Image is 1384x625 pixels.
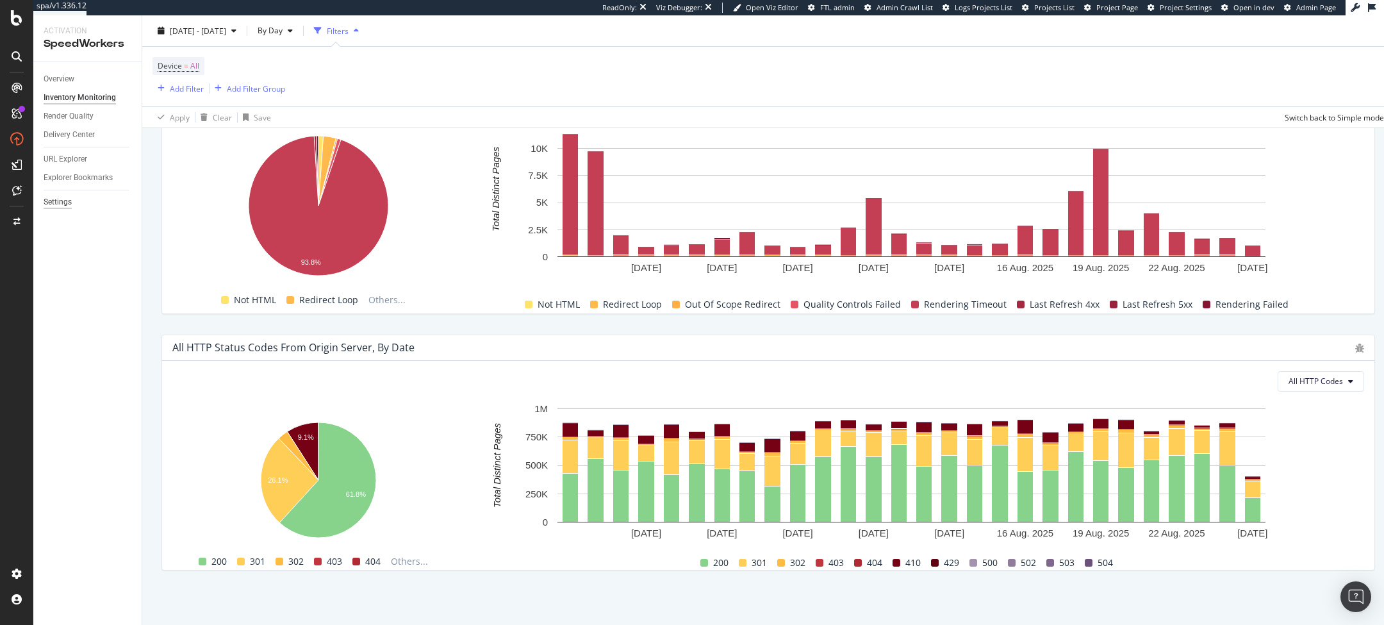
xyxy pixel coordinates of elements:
text: [DATE] [631,262,661,272]
span: 403 [327,554,342,569]
text: 0 [543,251,548,262]
div: Settings [44,196,72,209]
span: Open in dev [1233,3,1274,12]
div: URL Explorer [44,153,87,166]
span: 200 [713,555,729,571]
a: Admin Crawl List [864,3,933,13]
div: ReadOnly: [602,3,637,13]
div: Filters [327,25,349,36]
span: Last Refresh 5xx [1123,297,1192,312]
text: [DATE] [934,262,964,272]
span: All HTTP Codes [1289,376,1343,387]
svg: A chart. [172,416,464,544]
span: 301 [752,555,767,571]
a: Delivery Center [44,128,133,142]
text: [DATE] [782,262,812,272]
span: By Day [252,25,283,36]
span: [DATE] - [DATE] [170,25,226,36]
div: Add Filter Group [227,83,285,94]
button: Add Filter Group [210,81,285,96]
div: Add Filter [170,83,204,94]
span: Logs Projects List [955,3,1012,12]
text: 16 Aug. 2025 [997,527,1053,538]
text: 2.5K [528,224,548,235]
a: URL Explorer [44,153,133,166]
span: = [184,60,188,71]
div: Activation [44,26,131,37]
text: [DATE] [934,527,964,538]
span: Others... [363,292,411,308]
a: Settings [44,196,133,209]
span: 301 [250,554,265,569]
span: Rendering Timeout [924,297,1007,312]
a: Open in dev [1221,3,1274,13]
span: Quality Controls Failed [803,297,901,312]
button: Clear [195,107,232,128]
a: Project Page [1084,3,1138,13]
div: Save [254,112,271,122]
span: Redirect Loop [603,297,662,312]
div: bug [1355,344,1364,353]
span: 410 [905,555,921,571]
svg: A chart. [469,115,1354,285]
div: Delivery Center [44,128,95,142]
button: [DATE] - [DATE] [152,21,242,41]
a: Logs Projects List [943,3,1012,13]
span: 502 [1021,555,1036,571]
span: Last Refresh 4xx [1030,297,1100,312]
span: All [190,57,199,75]
a: Projects List [1022,3,1075,13]
button: By Day [252,21,298,41]
span: 500 [982,555,998,571]
span: Project Settings [1160,3,1212,12]
a: Overview [44,72,133,86]
svg: A chart. [172,129,464,285]
button: Switch back to Simple mode [1280,107,1384,128]
svg: A chart. [469,402,1354,544]
a: Explorer Bookmarks [44,171,133,185]
text: 93.8% [301,258,321,266]
span: Out Of Scope Redirect [685,297,780,312]
text: Total Distinct Pages [490,146,501,231]
text: Total Distinct Pages [491,422,502,508]
a: Project Settings [1148,3,1212,13]
text: 7.5K [528,170,548,181]
button: Save [238,107,271,128]
span: 302 [288,554,304,569]
span: Not HTML [234,292,276,308]
div: Viz Debugger: [656,3,702,13]
div: Explorer Bookmarks [44,171,113,185]
button: All HTTP Codes [1278,371,1364,392]
text: 500K [525,460,548,471]
text: [DATE] [782,527,812,538]
a: Open Viz Editor [733,3,798,13]
button: Add Filter [152,81,204,96]
div: Inventory Monitoring [44,91,116,104]
a: Inventory Monitoring [44,91,133,104]
text: [DATE] [1237,262,1267,272]
span: Not HTML [538,297,580,312]
a: Render Quality [44,110,133,123]
div: Switch back to Simple mode [1285,112,1384,122]
div: All HTTP Status Codes from Origin Server, by Date [172,341,415,354]
text: 26.1% [268,476,288,484]
span: Project Page [1096,3,1138,12]
text: [DATE] [707,527,737,538]
text: 61.8% [346,490,366,498]
span: Projects List [1034,3,1075,12]
span: 503 [1059,555,1075,571]
span: Admin Page [1296,3,1336,12]
text: 19 Aug. 2025 [1073,527,1129,538]
span: 404 [867,555,882,571]
span: FTL admin [820,3,855,12]
span: Open Viz Editor [746,3,798,12]
div: SpeedWorkers [44,37,131,51]
text: [DATE] [707,262,737,272]
text: 19 Aug. 2025 [1073,262,1129,272]
button: Apply [152,107,190,128]
span: 302 [790,555,805,571]
a: Admin Page [1284,3,1336,13]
